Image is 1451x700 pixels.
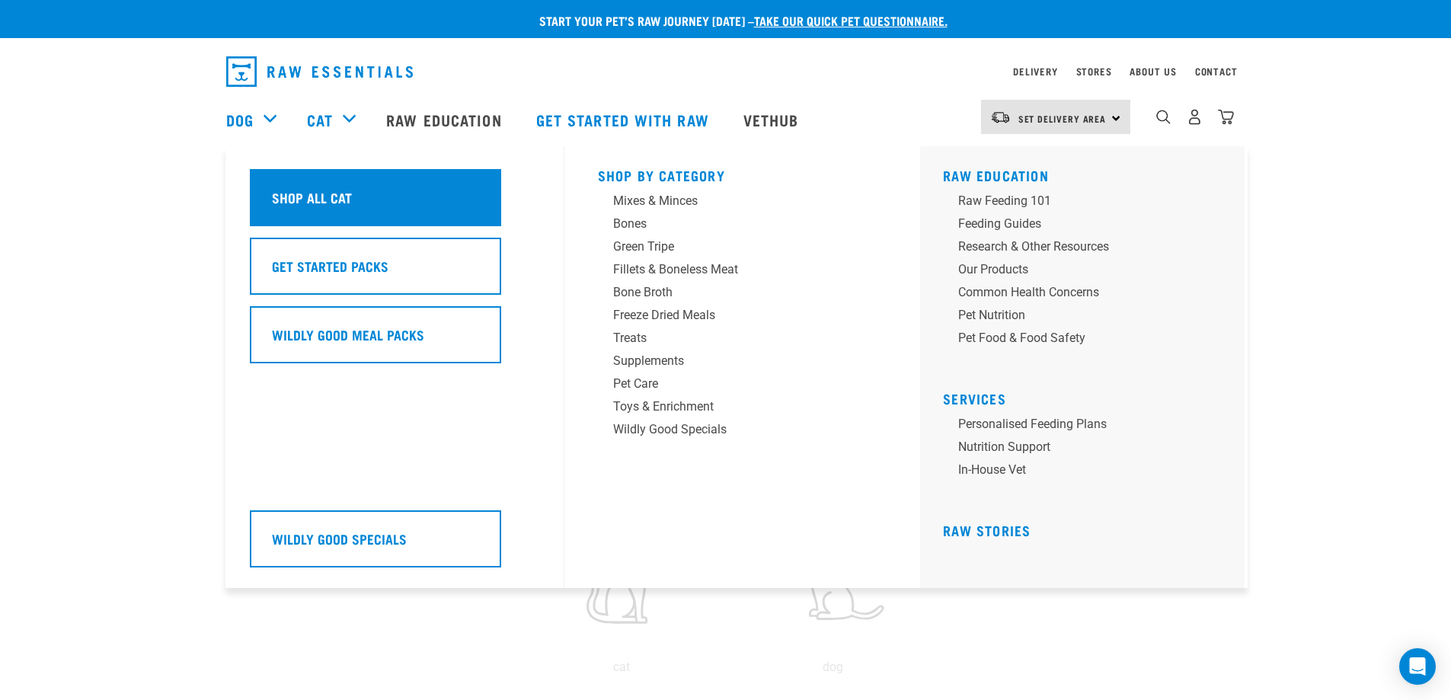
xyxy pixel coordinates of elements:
[943,461,1232,484] a: In-house vet
[990,110,1011,124] img: van-moving.png
[598,375,887,398] a: Pet Care
[1399,648,1436,685] div: Open Intercom Messenger
[598,261,887,283] a: Fillets & Boneless Meat
[958,215,1196,233] div: Feeding Guides
[728,89,818,150] a: Vethub
[272,187,352,207] h5: Shop All Cat
[1195,69,1238,74] a: Contact
[371,89,520,150] a: Raw Education
[1130,69,1176,74] a: About Us
[598,192,887,215] a: Mixes & Minces
[958,192,1196,210] div: Raw Feeding 101
[598,283,887,306] a: Bone Broth
[613,306,851,324] div: Freeze Dried Meals
[272,256,388,276] h5: Get Started Packs
[226,108,254,131] a: Dog
[943,171,1049,179] a: Raw Education
[1013,69,1057,74] a: Delivery
[307,108,333,131] a: Cat
[1018,116,1107,121] span: Set Delivery Area
[214,50,1238,93] nav: dropdown navigation
[958,261,1196,279] div: Our Products
[598,352,887,375] a: Supplements
[613,375,851,393] div: Pet Care
[1218,109,1234,125] img: home-icon@2x.png
[613,352,851,370] div: Supplements
[250,238,539,306] a: Get Started Packs
[943,238,1232,261] a: Research & Other Resources
[958,283,1196,302] div: Common Health Concerns
[943,438,1232,461] a: Nutrition Support
[943,306,1232,329] a: Pet Nutrition
[250,306,539,375] a: Wildly Good Meal Packs
[943,526,1031,534] a: Raw Stories
[1076,69,1112,74] a: Stores
[958,238,1196,256] div: Research & Other Resources
[519,658,724,676] p: cat
[754,17,948,24] a: take our quick pet questionnaire.
[613,329,851,347] div: Treats
[272,324,424,344] h5: Wildly Good Meal Packs
[613,238,851,256] div: Green Tripe
[598,420,887,443] a: Wildly Good Specials
[598,306,887,329] a: Freeze Dried Meals
[272,529,407,548] h5: Wildly Good Specials
[943,261,1232,283] a: Our Products
[1187,109,1203,125] img: user.png
[598,329,887,352] a: Treats
[943,391,1232,403] h5: Services
[226,56,413,87] img: Raw Essentials Logo
[521,89,728,150] a: Get started with Raw
[1156,110,1171,124] img: home-icon-1@2x.png
[943,329,1232,352] a: Pet Food & Food Safety
[943,215,1232,238] a: Feeding Guides
[958,329,1196,347] div: Pet Food & Food Safety
[598,168,887,180] h5: Shop By Category
[613,398,851,416] div: Toys & Enrichment
[613,192,851,210] div: Mixes & Minces
[958,306,1196,324] div: Pet Nutrition
[613,215,851,233] div: Bones
[250,510,539,579] a: Wildly Good Specials
[943,283,1232,306] a: Common Health Concerns
[598,398,887,420] a: Toys & Enrichment
[613,261,851,279] div: Fillets & Boneless Meat
[730,658,936,676] p: dog
[598,215,887,238] a: Bones
[598,238,887,261] a: Green Tripe
[613,283,851,302] div: Bone Broth
[613,420,851,439] div: Wildly Good Specials
[943,415,1232,438] a: Personalised Feeding Plans
[943,192,1232,215] a: Raw Feeding 101
[250,169,539,238] a: Shop All Cat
